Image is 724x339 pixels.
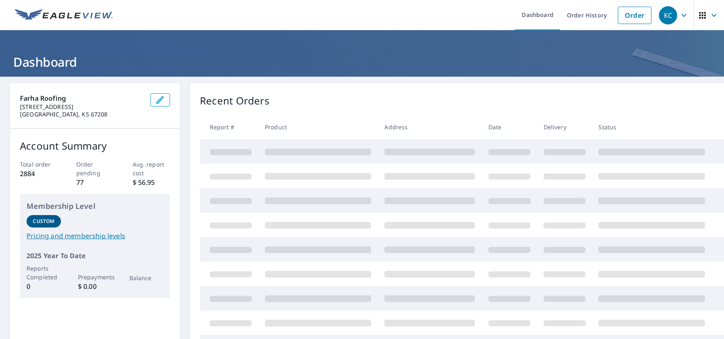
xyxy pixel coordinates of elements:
p: [STREET_ADDRESS] [20,103,143,111]
p: Balance [129,274,164,282]
p: Custom [33,218,54,225]
p: 0 [27,281,61,291]
p: $ 0.00 [78,281,112,291]
p: Total order [20,160,58,169]
p: Farha Roofing [20,93,143,103]
p: Membership Level [27,201,163,212]
p: 2025 Year To Date [27,251,163,261]
p: 2884 [20,169,58,179]
th: Product [258,115,378,139]
th: Report # [200,115,258,139]
p: 77 [76,177,114,187]
p: Account Summary [20,138,170,153]
p: Reports Completed [27,264,61,281]
img: EV Logo [15,9,113,22]
th: Delivery [537,115,592,139]
a: Pricing and membership levels [27,231,163,241]
th: Address [378,115,481,139]
th: Date [482,115,537,139]
p: Avg. report cost [133,160,170,177]
p: Order pending [76,160,114,177]
p: [GEOGRAPHIC_DATA], KS 67208 [20,111,143,118]
p: Prepayments [78,273,112,281]
div: KC [659,6,677,24]
th: Status [592,115,712,139]
p: $ 56.95 [133,177,170,187]
a: Order [618,7,651,24]
h1: Dashboard [10,53,714,70]
p: Recent Orders [200,93,270,108]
